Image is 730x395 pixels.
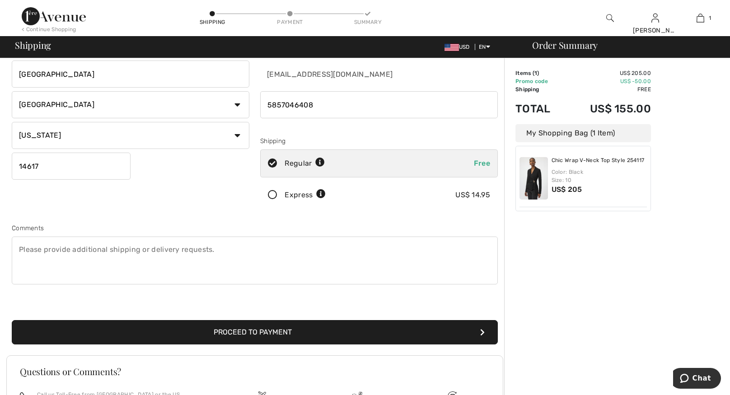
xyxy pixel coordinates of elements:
[22,25,76,33] div: < Continue Shopping
[15,41,51,50] span: Shipping
[12,153,131,180] input: Zip/Postal Code
[445,44,459,51] img: US Dollar
[479,44,490,50] span: EN
[474,159,490,167] span: Free
[519,157,548,200] img: Chic Wrap V-Neck Top Style 254117
[455,190,490,200] div: US$ 14.95
[515,124,651,142] div: My Shopping Bag (1 Item)
[515,69,565,77] td: Items ( )
[445,44,473,50] span: USD
[633,26,677,35] div: [PERSON_NAME]
[651,13,659,23] img: My Info
[12,223,498,233] div: Comments
[20,367,490,376] h3: Questions or Comments?
[12,320,498,344] button: Proceed to Payment
[709,14,711,22] span: 1
[276,18,304,26] div: Payment
[651,14,659,22] a: Sign In
[552,157,645,164] a: Chic Wrap V-Neck Top Style 254117
[552,185,582,194] span: US$ 205
[285,158,325,169] div: Regular
[678,13,722,23] a: 1
[565,93,651,124] td: US$ 155.00
[565,85,651,93] td: Free
[12,60,249,88] input: City
[260,60,439,88] input: E-mail
[534,70,537,76] span: 1
[515,77,565,85] td: Promo code
[515,93,565,124] td: Total
[565,77,651,85] td: US$ -50.00
[22,7,86,25] img: 1ère Avenue
[515,85,565,93] td: Shipping
[354,18,381,26] div: Summary
[673,368,721,390] iframe: Opens a widget where you can chat to one of our agents
[285,190,326,200] div: Express
[552,168,647,184] div: Color: Black Size: 10
[697,13,704,23] img: My Bag
[199,18,226,26] div: Shipping
[260,91,498,118] input: Mobile
[565,69,651,77] td: US$ 205.00
[260,136,498,146] div: Shipping
[521,41,725,50] div: Order Summary
[606,13,614,23] img: search the website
